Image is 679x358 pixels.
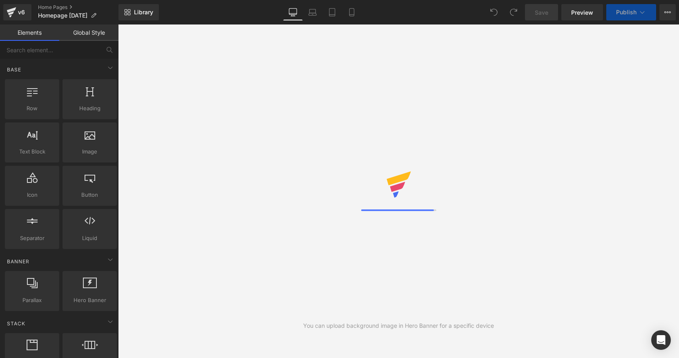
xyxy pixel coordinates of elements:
a: Mobile [342,4,362,20]
div: Open Intercom Messenger [651,330,671,350]
span: Base [6,66,22,73]
span: Row [7,104,57,113]
button: More [659,4,676,20]
a: Home Pages [38,4,118,11]
span: Library [134,9,153,16]
span: Publish [616,9,637,16]
span: Separator [7,234,57,242]
button: Undo [486,4,502,20]
a: Global Style [59,24,118,41]
div: You can upload background image in Hero Banner for a specific device [303,321,494,330]
span: Heading [65,104,114,113]
span: Button [65,191,114,199]
a: Desktop [283,4,303,20]
span: Text Block [7,147,57,156]
a: New Library [118,4,159,20]
a: v6 [3,4,31,20]
span: Preview [571,8,593,17]
span: Homepage [DATE] [38,12,87,19]
span: Banner [6,258,30,265]
button: Redo [505,4,522,20]
span: Stack [6,320,26,327]
span: Image [65,147,114,156]
span: Save [535,8,548,17]
span: Liquid [65,234,114,242]
span: Icon [7,191,57,199]
a: Laptop [303,4,322,20]
span: Parallax [7,296,57,305]
span: Hero Banner [65,296,114,305]
a: Preview [561,4,603,20]
button: Publish [606,4,656,20]
a: Tablet [322,4,342,20]
div: v6 [16,7,27,18]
